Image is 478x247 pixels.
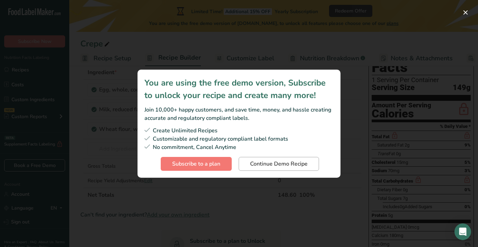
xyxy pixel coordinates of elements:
[161,157,232,171] button: Subscribe to a plan
[250,160,308,168] span: Continue Demo Recipe
[144,143,334,151] div: No commitment, Cancel Anytime
[454,223,471,240] div: Open Intercom Messenger
[172,160,220,168] span: Subscribe to a plan
[144,126,334,135] div: Create Unlimited Recipes
[239,157,319,171] button: Continue Demo Recipe
[144,106,334,122] div: Join 10,000+ happy customers, and save time, money, and hassle creating accurate and regulatory c...
[144,77,334,102] div: You are using the free demo version, Subscribe to unlock your recipe and create many more!
[144,135,334,143] div: Customizable and regulatory compliant label formats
